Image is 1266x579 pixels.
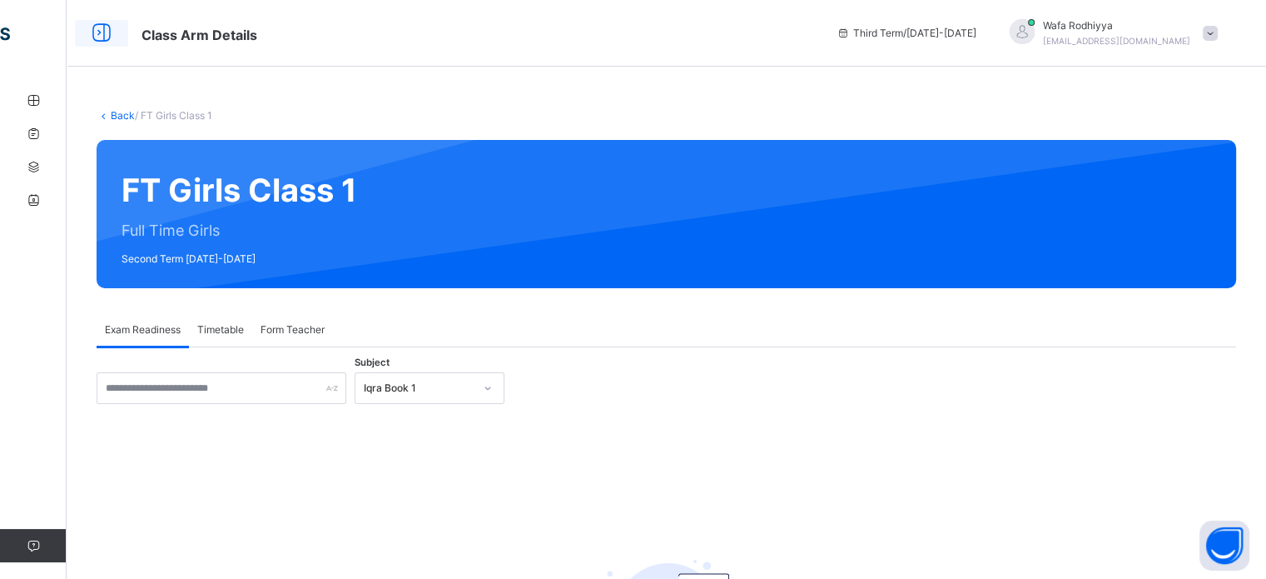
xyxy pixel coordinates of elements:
[993,18,1226,48] div: WafaRodhiyya
[261,322,325,337] span: Form Teacher
[141,27,257,43] span: Class Arm Details
[837,26,976,41] span: session/term information
[105,322,181,337] span: Exam Readiness
[135,109,212,122] span: / FT Girls Class 1
[1043,36,1190,46] span: [EMAIL_ADDRESS][DOMAIN_NAME]
[1043,18,1190,33] span: Wafa Rodhiyya
[197,322,244,337] span: Timetable
[355,356,390,370] span: Subject
[364,381,474,396] div: Iqra Book 1
[1199,521,1249,571] button: Open asap
[111,109,135,122] a: Back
